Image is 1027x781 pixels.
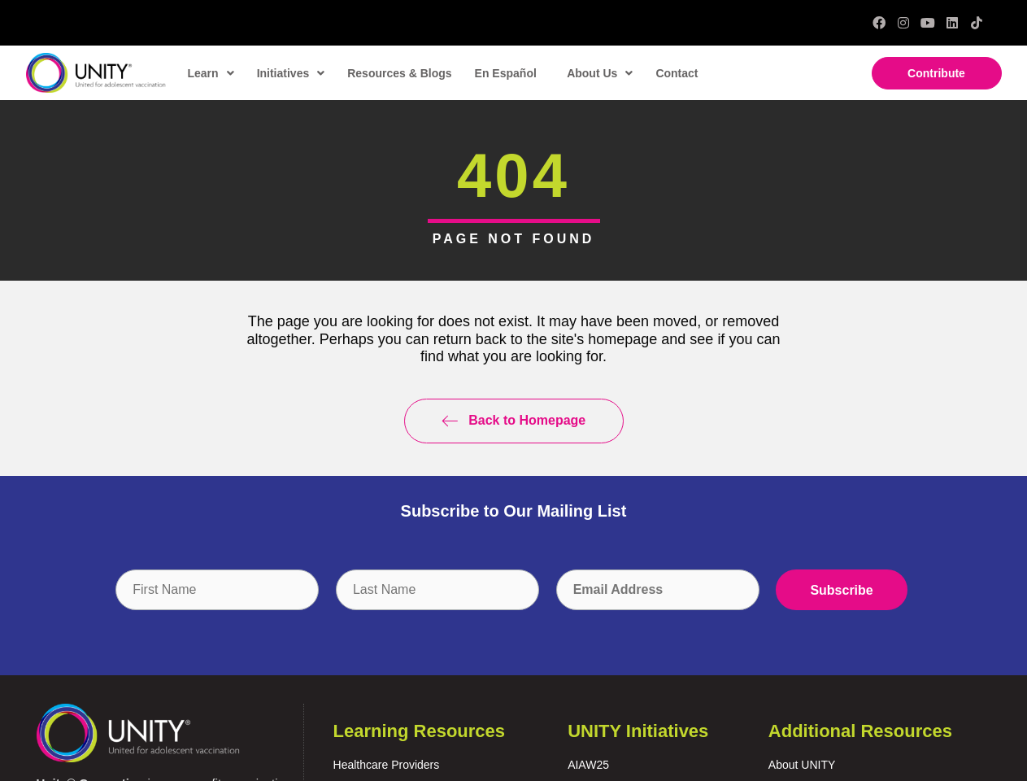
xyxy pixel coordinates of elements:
[907,67,965,80] span: Contribute
[401,502,627,520] span: Subscribe to Our Mailing List
[333,721,506,741] span: Learning Resources
[333,758,440,771] a: Healthcare Providers
[897,16,910,29] a: Instagram
[873,16,886,29] a: Facebook
[567,61,633,85] span: About Us
[768,758,835,771] a: About UNITY
[946,16,959,29] a: LinkedIn
[468,413,585,427] span: Back to Homepage
[559,55,639,92] a: About Us
[188,61,234,85] span: Learn
[568,758,609,771] a: AIAW25
[433,232,595,246] span: PAGE NOT FOUND
[475,67,537,80] span: En Español
[257,61,325,85] span: Initiatives
[776,569,907,610] input: Subscribe
[457,141,570,210] span: 404
[115,569,319,610] input: First Name
[26,53,166,93] img: unity-logo-dark
[768,721,952,741] span: Additional Resources
[556,569,759,610] input: Email Address
[921,16,934,29] a: YouTube
[872,57,1002,89] a: Contribute
[336,569,539,610] input: Last Name
[404,399,624,443] a: Back to Homepage
[655,67,698,80] span: Contact
[37,704,240,761] img: unity-logo
[347,67,451,80] span: Resources & Blogs
[467,55,543,92] a: En Español
[247,313,781,364] span: The page you are looking for does not exist. It may have been moved, or removed altogether. Perha...
[339,55,458,92] a: Resources & Blogs
[970,16,983,29] a: TikTok
[647,55,704,92] a: Contact
[568,721,708,741] span: UNITY Initiatives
